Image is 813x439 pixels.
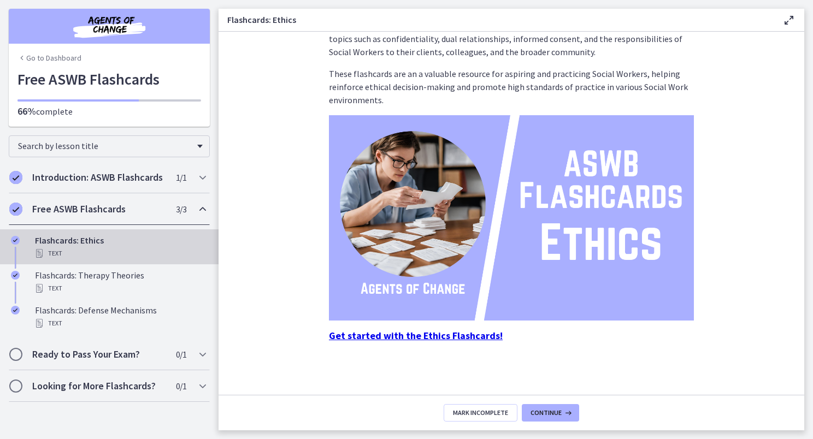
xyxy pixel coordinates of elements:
[35,317,205,330] div: Text
[32,171,166,184] h2: Introduction: ASWB Flashcards
[453,408,508,417] span: Mark Incomplete
[9,203,22,216] i: Completed
[531,408,562,417] span: Continue
[329,115,694,321] img: ASWB_Flashcards_Ethics.png
[17,105,36,117] span: 66%
[32,379,166,393] h2: Looking for More Flashcards?
[329,329,503,342] strong: Get started with the Ethics Flashcards!
[227,13,765,26] h3: Flashcards: Ethics
[329,67,694,106] p: These flashcards are an a valuable resource for aspiring and practicing Social Workers, helping r...
[176,171,186,184] span: 1 / 1
[35,234,205,260] div: Flashcards: Ethics
[17,105,201,118] p: complete
[11,236,20,245] i: Completed
[32,203,166,216] h2: Free ASWB Flashcards
[44,13,175,39] img: Agents of Change
[11,271,20,280] i: Completed
[18,140,192,151] span: Search by lesson title
[35,304,205,330] div: Flashcards: Defense Mechanisms
[35,269,205,295] div: Flashcards: Therapy Theories
[11,306,20,315] i: Completed
[17,52,81,63] a: Go to Dashboard
[35,282,205,295] div: Text
[176,348,186,361] span: 0 / 1
[9,171,22,184] i: Completed
[329,6,694,58] p: focus on the core principles and standards outlined in the NASW Code of Ethics, guiding Social Wo...
[9,135,210,157] div: Search by lesson title
[176,203,186,216] span: 3 / 3
[17,68,201,91] h1: Free ASWB Flashcards
[444,404,517,422] button: Mark Incomplete
[32,348,166,361] h2: Ready to Pass Your Exam?
[35,247,205,260] div: Text
[329,330,503,341] a: Get started with the Ethics Flashcards!
[522,404,579,422] button: Continue
[176,379,186,393] span: 0 / 1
